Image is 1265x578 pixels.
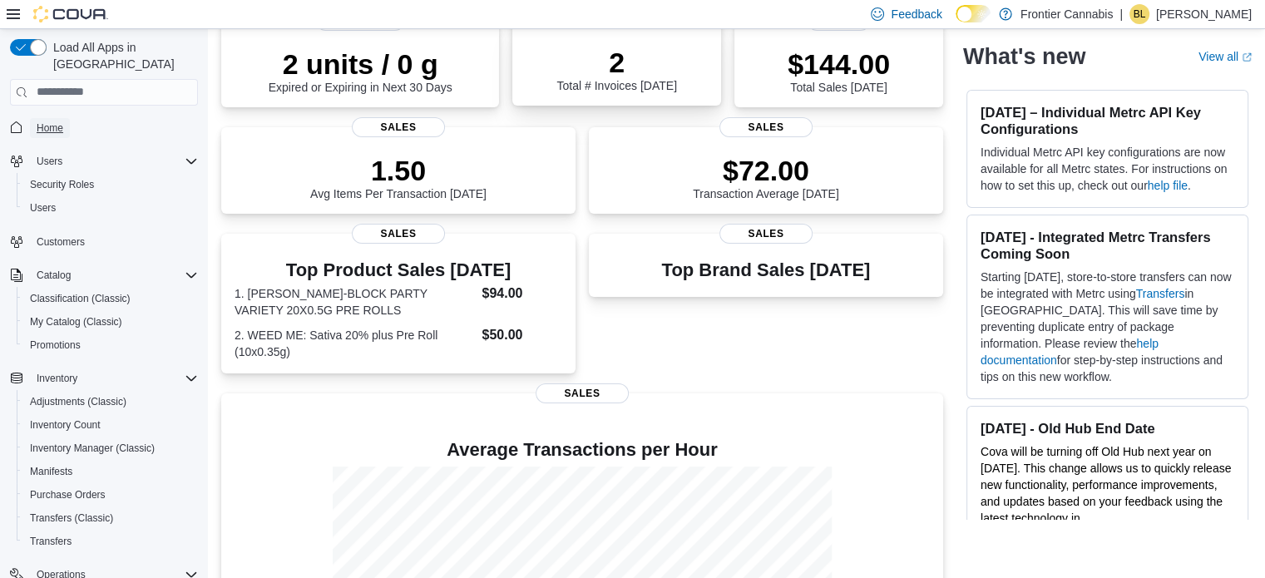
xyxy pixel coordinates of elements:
span: Transfers [23,531,198,551]
button: My Catalog (Classic) [17,310,205,333]
span: Customers [37,235,85,249]
a: Adjustments (Classic) [23,392,133,412]
span: Inventory Manager (Classic) [30,442,155,455]
img: Cova [33,6,108,22]
span: Promotions [30,338,81,352]
button: Classification (Classic) [17,287,205,310]
button: Manifests [17,460,205,483]
p: $144.00 [788,47,890,81]
button: Purchase Orders [17,483,205,506]
button: Catalog [30,265,77,285]
div: Brionne Lavoie [1129,4,1149,24]
span: Classification (Classic) [23,289,198,309]
a: help documentation [981,337,1159,367]
h2: What's new [963,43,1085,70]
button: Catalog [3,264,205,287]
span: My Catalog (Classic) [23,312,198,332]
a: Users [23,198,62,218]
h4: Average Transactions per Hour [235,440,930,460]
span: Dark Mode [956,22,956,23]
a: View allExternal link [1198,50,1252,63]
p: | [1119,4,1123,24]
span: Manifests [30,465,72,478]
a: Inventory Manager (Classic) [23,438,161,458]
a: Purchase Orders [23,485,112,505]
div: Transaction Average [DATE] [693,154,839,200]
a: Classification (Classic) [23,289,137,309]
h3: [DATE] - Integrated Metrc Transfers Coming Soon [981,229,1234,262]
a: help file [1148,179,1188,192]
button: Users [3,150,205,173]
div: Total Sales [DATE] [788,47,890,94]
button: Users [30,151,69,171]
span: Adjustments (Classic) [23,392,198,412]
span: BL [1134,4,1146,24]
p: 1.50 [310,154,487,187]
svg: External link [1242,52,1252,62]
span: Inventory Manager (Classic) [23,438,198,458]
div: Total # Invoices [DATE] [556,46,676,92]
a: Transfers [23,531,78,551]
button: Customers [3,230,205,254]
button: Home [3,116,205,140]
span: Users [37,155,62,168]
div: Expired or Expiring in Next 30 Days [269,47,452,94]
span: Users [30,201,56,215]
span: Sales [719,224,813,244]
span: Transfers [30,535,72,548]
p: [PERSON_NAME] [1156,4,1252,24]
p: 2 units / 0 g [269,47,452,81]
span: My Catalog (Classic) [30,315,122,329]
dd: $50.00 [482,325,561,345]
a: Transfers [1136,287,1185,300]
a: Customers [30,232,91,252]
span: Sales [352,117,445,137]
button: Inventory [3,367,205,390]
span: Catalog [37,269,71,282]
span: Sales [352,224,445,244]
p: $72.00 [693,154,839,187]
span: Purchase Orders [30,488,106,501]
span: Classification (Classic) [30,292,131,305]
span: Sales [719,117,813,137]
span: Home [30,117,198,138]
p: Starting [DATE], store-to-store transfers can now be integrated with Metrc using in [GEOGRAPHIC_D... [981,269,1234,385]
span: Sales [536,383,629,403]
button: Inventory Manager (Classic) [17,437,205,460]
button: Transfers [17,530,205,553]
span: Feedback [891,6,941,22]
button: Promotions [17,333,205,357]
button: Inventory [30,368,84,388]
span: Transfers (Classic) [23,508,198,528]
span: Load All Apps in [GEOGRAPHIC_DATA] [47,39,198,72]
button: Security Roles [17,173,205,196]
p: Frontier Cannabis [1020,4,1113,24]
span: Catalog [30,265,198,285]
button: Transfers (Classic) [17,506,205,530]
span: Promotions [23,335,198,355]
h3: Top Brand Sales [DATE] [662,260,871,280]
span: Users [30,151,198,171]
span: Customers [30,231,198,252]
dt: 2. WEED ME: Sativa 20% plus Pre Roll (10x0.35g) [235,327,475,360]
a: Home [30,118,70,138]
dt: 1. [PERSON_NAME]-BLOCK PARTY VARIETY 20X0.5G PRE ROLLS [235,285,475,319]
span: Users [23,198,198,218]
span: Purchase Orders [23,485,198,505]
span: Inventory [30,368,198,388]
span: Home [37,121,63,135]
span: Manifests [23,462,198,482]
button: Inventory Count [17,413,205,437]
span: Inventory Count [30,418,101,432]
span: Transfers (Classic) [30,511,113,525]
button: Users [17,196,205,220]
h3: Top Product Sales [DATE] [235,260,562,280]
h3: [DATE] - Old Hub End Date [981,420,1234,437]
input: Dark Mode [956,5,991,22]
a: My Catalog (Classic) [23,312,129,332]
span: Adjustments (Classic) [30,395,126,408]
h3: [DATE] – Individual Metrc API Key Configurations [981,104,1234,137]
a: Promotions [23,335,87,355]
a: Security Roles [23,175,101,195]
span: Security Roles [23,175,198,195]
